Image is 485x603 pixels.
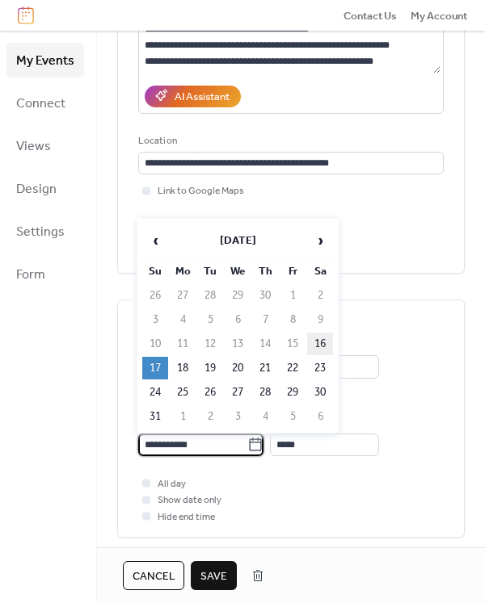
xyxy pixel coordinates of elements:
[280,284,306,307] td: 1
[170,381,196,404] td: 25
[252,357,278,379] td: 21
[252,284,278,307] td: 30
[170,405,196,428] td: 1
[308,224,332,257] span: ›
[143,224,167,257] span: ‹
[225,284,251,307] td: 29
[16,48,74,73] span: My Events
[142,333,168,355] td: 10
[252,308,278,331] td: 7
[6,171,84,206] a: Design
[170,308,196,331] td: 4
[280,308,306,331] td: 8
[411,8,467,24] span: My Account
[142,357,168,379] td: 17
[6,86,84,120] a: Connect
[225,308,251,331] td: 6
[252,333,278,355] td: 14
[158,509,215,526] span: Hide end time
[158,476,186,492] span: All day
[170,284,196,307] td: 27
[307,357,333,379] td: 23
[344,7,397,23] a: Contact Us
[6,128,84,163] a: Views
[280,333,306,355] td: 15
[307,260,333,283] th: Sa
[307,308,333,331] td: 9
[197,357,223,379] td: 19
[200,568,227,584] span: Save
[123,561,184,590] button: Cancel
[133,568,175,584] span: Cancel
[138,133,441,149] div: Location
[170,260,196,283] th: Mo
[170,224,306,258] th: [DATE]
[6,43,84,77] a: My Events
[307,284,333,307] td: 2
[175,89,230,105] div: AI Assistant
[158,183,244,199] span: Link to Google Maps
[197,260,223,283] th: Tu
[158,492,221,509] span: Show date only
[225,357,251,379] td: 20
[280,357,306,379] td: 22
[6,214,84,249] a: Settings
[142,260,168,283] th: Su
[197,405,223,428] td: 2
[225,333,251,355] td: 13
[307,405,333,428] td: 6
[307,381,333,404] td: 30
[252,405,278,428] td: 4
[191,561,237,590] button: Save
[344,8,397,24] span: Contact Us
[16,177,57,202] span: Design
[6,257,84,291] a: Form
[225,405,251,428] td: 3
[225,381,251,404] td: 27
[16,262,45,287] span: Form
[170,333,196,355] td: 11
[18,6,34,24] img: logo
[197,381,223,404] td: 26
[197,333,223,355] td: 12
[142,308,168,331] td: 3
[16,91,65,116] span: Connect
[252,260,278,283] th: Th
[280,405,306,428] td: 5
[280,381,306,404] td: 29
[142,284,168,307] td: 26
[280,260,306,283] th: Fr
[16,220,65,245] span: Settings
[142,405,168,428] td: 31
[252,381,278,404] td: 28
[197,284,223,307] td: 28
[16,134,51,159] span: Views
[197,308,223,331] td: 5
[225,260,251,283] th: We
[170,357,196,379] td: 18
[145,86,241,107] button: AI Assistant
[142,381,168,404] td: 24
[307,333,333,355] td: 16
[411,7,467,23] a: My Account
